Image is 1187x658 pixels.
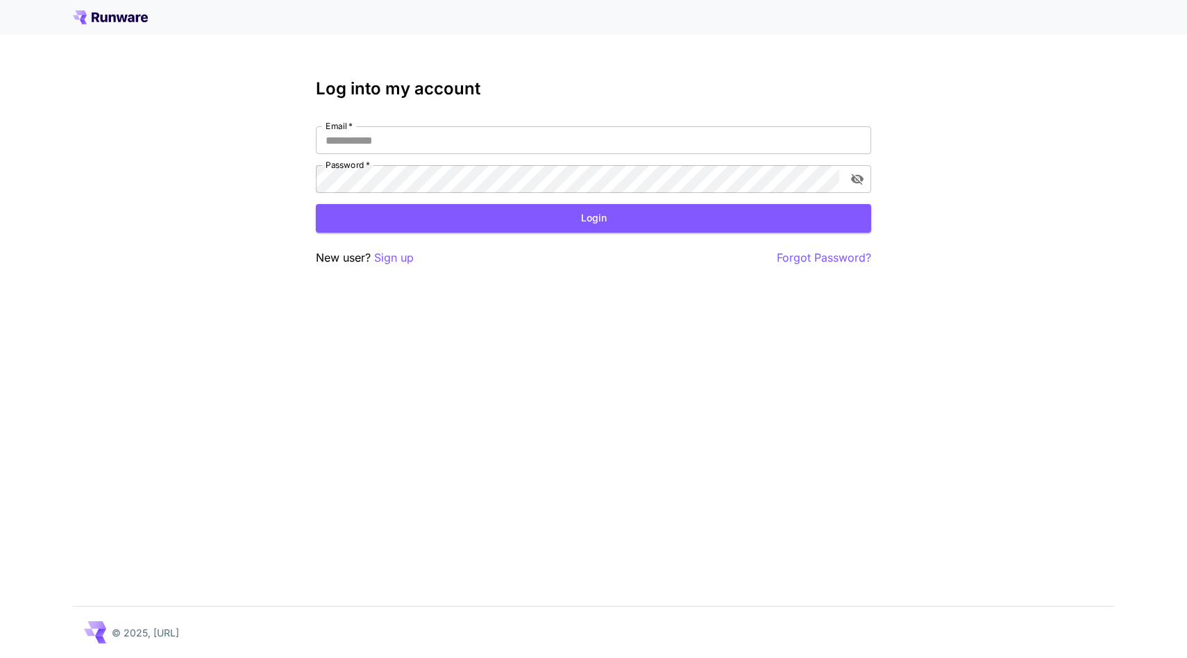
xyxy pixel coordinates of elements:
[112,625,179,640] p: © 2025, [URL]
[316,204,871,233] button: Login
[777,249,871,267] button: Forgot Password?
[326,120,353,132] label: Email
[316,249,414,267] p: New user?
[316,79,871,99] h3: Log into my account
[326,159,370,171] label: Password
[374,249,414,267] button: Sign up
[845,167,870,192] button: toggle password visibility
